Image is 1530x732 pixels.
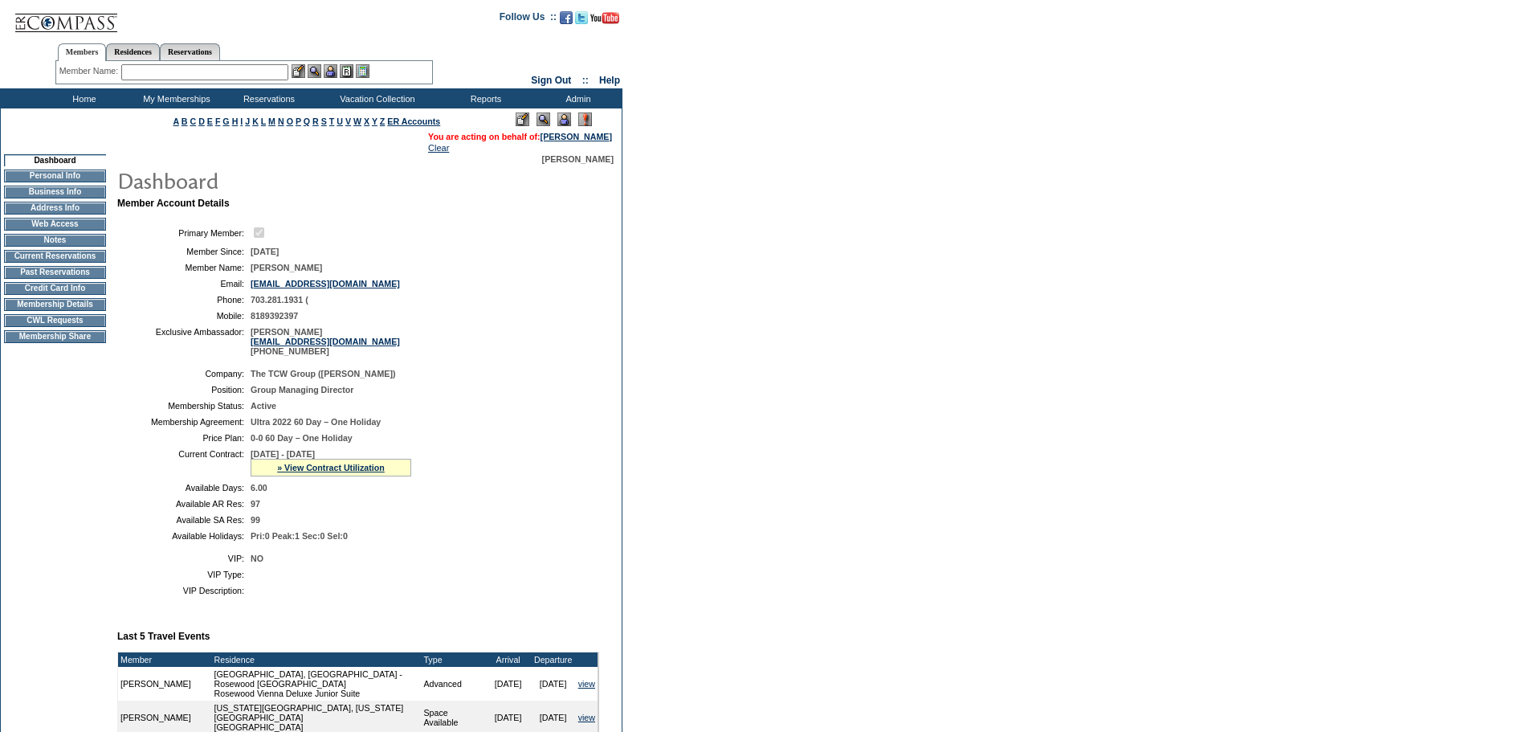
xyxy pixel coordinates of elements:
a: F [215,117,221,126]
a: [EMAIL_ADDRESS][DOMAIN_NAME] [251,337,400,346]
span: You are acting on behalf of: [428,132,612,141]
a: M [268,117,275,126]
img: b_calculator.gif [356,64,369,78]
a: Q [304,117,310,126]
td: Membership Agreement: [124,417,244,427]
td: Price Plan: [124,433,244,443]
img: Follow us on Twitter [575,11,588,24]
a: Clear [428,143,449,153]
span: 0-0 60 Day – One Holiday [251,433,353,443]
img: View Mode [537,112,550,126]
a: » View Contract Utilization [277,463,385,472]
img: Log Concern/Member Elevation [578,112,592,126]
a: C [190,117,196,126]
a: E [207,117,213,126]
td: Membership Share [4,330,106,343]
td: Available Holidays: [124,531,244,541]
a: Subscribe to our YouTube Channel [590,16,619,26]
td: Company: [124,369,244,378]
a: N [278,117,284,126]
td: Reservations [221,88,313,108]
td: Phone: [124,295,244,305]
td: Member Name: [124,263,244,272]
td: Type [421,652,485,667]
span: [DATE] [251,247,279,256]
a: D [198,117,205,126]
td: Email: [124,279,244,288]
b: Member Account Details [117,198,230,209]
td: Member Since: [124,247,244,256]
td: Residence [212,652,422,667]
td: Primary Member: [124,225,244,240]
td: Position: [124,385,244,395]
img: b_edit.gif [292,64,305,78]
span: 97 [251,499,260,509]
td: Member [118,652,212,667]
a: Sign Out [531,75,571,86]
img: Reservations [340,64,353,78]
td: Vacation Collection [313,88,438,108]
a: T [329,117,335,126]
td: Web Access [4,218,106,231]
img: Subscribe to our YouTube Channel [590,12,619,24]
a: G [222,117,229,126]
span: NO [251,554,263,563]
img: Impersonate [324,64,337,78]
a: X [364,117,369,126]
td: VIP Type: [124,570,244,579]
span: [DATE] - [DATE] [251,449,315,459]
a: [PERSON_NAME] [541,132,612,141]
td: Business Info [4,186,106,198]
td: Home [36,88,129,108]
td: Advanced [421,667,485,701]
span: 703.281.1931 ( [251,295,308,305]
a: U [337,117,343,126]
a: O [287,117,293,126]
td: [DATE] [486,667,531,701]
a: S [321,117,327,126]
span: 99 [251,515,260,525]
a: view [578,713,595,722]
td: Membership Status: [124,401,244,411]
td: Available SA Res: [124,515,244,525]
a: A [173,117,179,126]
img: View [308,64,321,78]
a: Help [599,75,620,86]
td: Mobile: [124,311,244,321]
td: Membership Details [4,298,106,311]
a: V [345,117,351,126]
span: 8189392397 [251,311,298,321]
img: Become our fan on Facebook [560,11,573,24]
span: :: [582,75,589,86]
td: Notes [4,234,106,247]
img: Edit Mode [516,112,529,126]
a: Y [372,117,377,126]
a: view [578,679,595,689]
td: Current Contract: [124,449,244,476]
a: Members [58,43,107,61]
a: Become our fan on Facebook [560,16,573,26]
a: P [296,117,301,126]
span: [PERSON_NAME] [251,263,322,272]
td: Personal Info [4,170,106,182]
a: W [353,117,361,126]
span: [PERSON_NAME] [PHONE_NUMBER] [251,327,400,356]
td: [PERSON_NAME] [118,667,212,701]
td: My Memberships [129,88,221,108]
a: B [182,117,188,126]
a: Z [380,117,386,126]
img: Impersonate [557,112,571,126]
span: Active [251,401,276,411]
td: CWL Requests [4,314,106,327]
td: Address Info [4,202,106,215]
td: Credit Card Info [4,282,106,295]
td: Dashboard [4,154,106,166]
a: J [245,117,250,126]
a: K [252,117,259,126]
span: Pri:0 Peak:1 Sec:0 Sel:0 [251,531,348,541]
td: Available AR Res: [124,499,244,509]
td: Arrival [486,652,531,667]
td: Exclusive Ambassador: [124,327,244,356]
td: Available Days: [124,483,244,493]
a: [EMAIL_ADDRESS][DOMAIN_NAME] [251,279,400,288]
